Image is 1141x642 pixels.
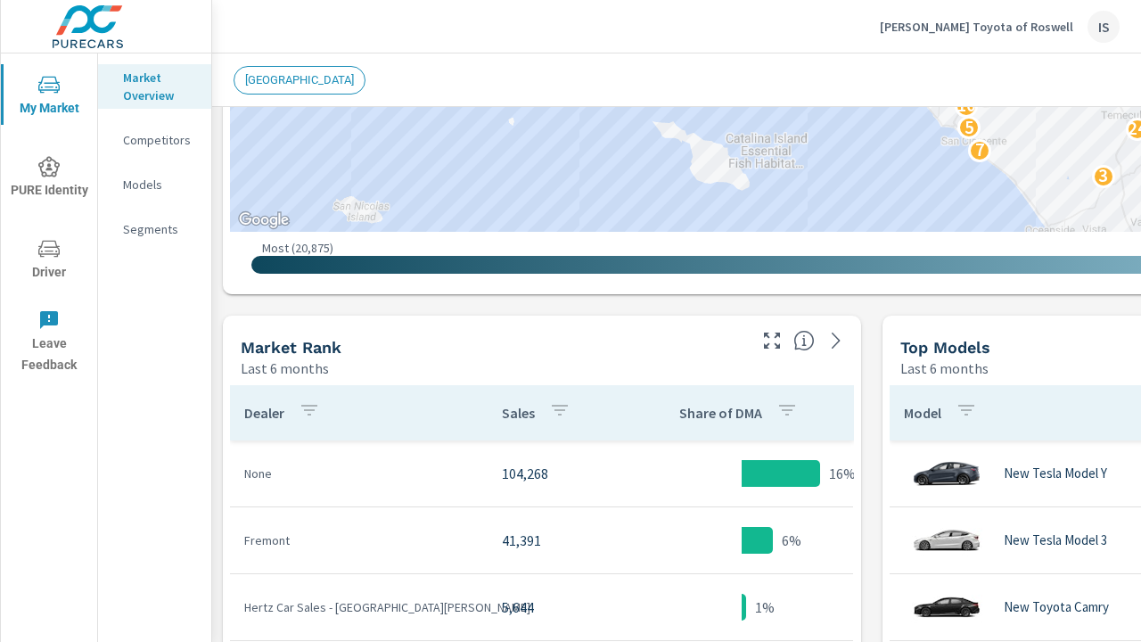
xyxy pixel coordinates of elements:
p: New Tesla Model Y [1004,465,1107,481]
p: Hertz Car Sales - [GEOGRAPHIC_DATA][PERSON_NAME] [244,598,473,616]
p: Competitors [123,131,197,149]
h5: Top Models [900,338,990,357]
p: 5 [965,117,974,138]
p: 10 [956,95,976,116]
p: Share of DMA [679,404,762,422]
img: glamour [911,580,982,634]
p: 3 [1098,165,1108,186]
div: Competitors [98,127,211,153]
img: Google [234,209,293,232]
h5: Market Rank [241,338,341,357]
img: glamour [911,447,982,500]
span: [GEOGRAPHIC_DATA] [234,73,365,86]
div: Market Overview [98,64,211,109]
p: Last 6 months [900,358,989,379]
a: Open this area in Google Maps (opens a new window) [234,209,293,232]
p: 5,644 [502,597,616,618]
p: [PERSON_NAME] Toyota of Roswell [880,19,1073,35]
div: Models [98,171,211,198]
div: IS [1088,11,1120,43]
p: 7 [975,139,985,160]
p: 104,268 [502,463,616,484]
span: Leave Feedback [6,309,92,376]
p: 16% [829,463,856,484]
p: Most ( 20,875 ) [262,240,333,256]
div: Segments [98,216,211,243]
img: glamour [911,514,982,567]
p: 1% [755,597,775,618]
span: My Market [6,74,92,119]
p: New Tesla Model 3 [1004,532,1107,548]
p: Sales [502,404,535,422]
div: nav menu [1,53,97,382]
p: Market Overview [123,69,197,104]
a: See more details in report [822,326,850,355]
p: Dealer [244,404,284,422]
button: Make Fullscreen [758,326,786,355]
p: Models [123,176,197,193]
p: None [244,465,473,482]
p: Fremont [244,531,473,549]
p: Model [904,404,941,422]
span: Driver [6,238,92,284]
p: New Toyota Camry [1004,599,1109,615]
p: Last 6 months [241,358,329,379]
span: PURE Identity [6,156,92,202]
p: 6% [782,530,801,551]
p: 41,391 [502,530,616,551]
p: Segments [123,220,197,238]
